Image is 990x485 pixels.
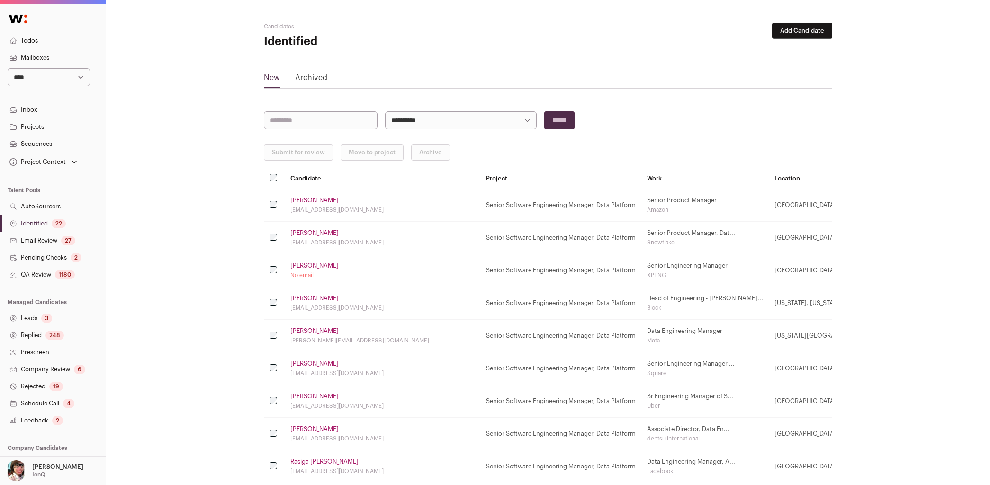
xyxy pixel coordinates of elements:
a: Rasiga [PERSON_NAME] [290,458,359,466]
div: 1180 [55,270,75,279]
td: Data Engineering Manager [641,319,769,352]
div: 2 [52,416,63,425]
td: Senior Engineering Manager [641,254,769,287]
td: Senior Software Engineering Manager, Data Platform [480,450,641,483]
a: [PERSON_NAME] [290,425,339,433]
div: 19 [49,382,63,391]
button: Open dropdown [8,155,79,169]
h2: Candidates [264,23,453,30]
td: Data Engineering Manager, A... [641,450,769,483]
th: Candidate [285,168,480,189]
td: [GEOGRAPHIC_DATA], [US_STATE], [GEOGRAPHIC_DATA] [769,254,973,287]
div: Facebook [647,467,763,475]
td: Senior Software Engineering Manager, Data Platform [480,254,641,287]
div: Snowflake [647,239,763,246]
td: Associate Director, Data En... [641,417,769,450]
div: [EMAIL_ADDRESS][DOMAIN_NAME] [290,206,475,214]
h1: Identified [264,34,453,49]
a: New [264,72,280,87]
div: [EMAIL_ADDRESS][DOMAIN_NAME] [290,304,475,312]
td: Senior Product Manager [641,189,769,221]
td: Senior Software Engineering Manager, Data Platform [480,417,641,450]
div: Block [647,304,763,312]
a: [PERSON_NAME] [290,360,339,368]
div: Amazon [647,206,763,214]
div: Project Context [8,158,66,166]
td: [GEOGRAPHIC_DATA], [US_STATE], [GEOGRAPHIC_DATA] [769,417,973,450]
div: Square [647,369,763,377]
td: [GEOGRAPHIC_DATA], [GEOGRAPHIC_DATA], [GEOGRAPHIC_DATA] [769,189,973,221]
td: Senior Software Engineering Manager, Data Platform [480,287,641,319]
td: Senior Product Manager, Dat... [641,221,769,254]
button: Add Candidate [772,23,832,39]
div: [EMAIL_ADDRESS][DOMAIN_NAME] [290,402,475,410]
img: Wellfound [4,9,32,28]
div: No email [290,271,475,279]
td: Head of Engineering - [PERSON_NAME]... [641,287,769,319]
img: 14759586-medium_jpg [6,460,27,481]
div: [EMAIL_ADDRESS][DOMAIN_NAME] [290,239,475,246]
td: Senior Software Engineering Manager, Data Platform [480,352,641,385]
div: [EMAIL_ADDRESS][DOMAIN_NAME] [290,369,475,377]
a: [PERSON_NAME] [290,229,339,237]
th: Project [480,168,641,189]
div: dentsu international [647,435,763,442]
div: XPENG [647,271,763,279]
div: 27 [61,236,75,245]
button: Open dropdown [4,460,85,481]
a: Archived [295,72,327,87]
td: [US_STATE][GEOGRAPHIC_DATA] [769,319,973,352]
div: Uber [647,402,763,410]
td: [GEOGRAPHIC_DATA] [769,221,973,254]
div: 2 [71,253,81,262]
div: Meta [647,337,763,344]
a: [PERSON_NAME] [290,197,339,204]
th: Work [641,168,769,189]
div: [EMAIL_ADDRESS][DOMAIN_NAME] [290,435,475,442]
td: Senior Software Engineering Manager, Data Platform [480,221,641,254]
td: [GEOGRAPHIC_DATA], [US_STATE], [GEOGRAPHIC_DATA] [769,352,973,385]
a: [PERSON_NAME] [290,393,339,400]
a: [PERSON_NAME] [290,295,339,302]
p: [PERSON_NAME] [32,463,83,471]
div: 4 [63,399,74,408]
td: Senior Software Engineering Manager, Data Platform [480,319,641,352]
td: Sr Engineering Manager of S... [641,385,769,417]
div: 3 [41,314,52,323]
div: 6 [74,365,85,374]
td: [US_STATE], [US_STATE], [GEOGRAPHIC_DATA] [769,287,973,319]
p: IonQ [32,471,45,478]
td: [GEOGRAPHIC_DATA] [769,450,973,483]
div: [EMAIL_ADDRESS][DOMAIN_NAME] [290,467,475,475]
th: Location [769,168,973,189]
td: Senior Engineering Manager ... [641,352,769,385]
td: Senior Software Engineering Manager, Data Platform [480,385,641,417]
a: [PERSON_NAME] [290,262,339,269]
a: [PERSON_NAME] [290,327,339,335]
td: Senior Software Engineering Manager, Data Platform [480,189,641,221]
div: [PERSON_NAME][EMAIL_ADDRESS][DOMAIN_NAME] [290,337,475,344]
div: 248 [45,331,64,340]
td: [GEOGRAPHIC_DATA], [US_STATE], [GEOGRAPHIC_DATA] [769,385,973,417]
div: 22 [52,219,66,228]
